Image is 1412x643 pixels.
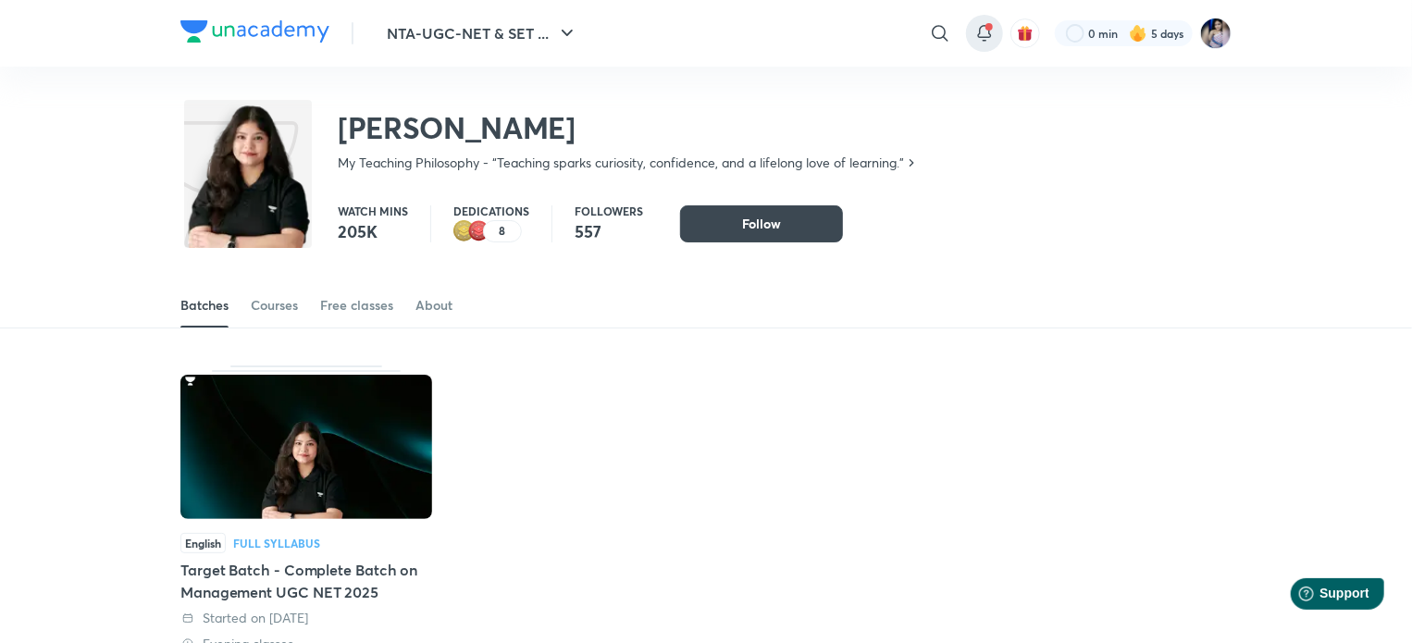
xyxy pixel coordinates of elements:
iframe: Help widget launcher [1247,571,1392,623]
p: Followers [575,205,643,216]
a: Company Logo [180,20,329,47]
div: About [415,296,452,315]
img: class [184,104,312,283]
img: Thumbnail [180,375,432,519]
p: Watch mins [338,205,408,216]
div: Target Batch - Complete Batch on Management UGC NET 2025 [180,559,432,603]
div: Full Syllabus [233,538,320,549]
img: avatar [1017,25,1034,42]
img: streak [1129,24,1147,43]
p: Dedications [453,205,529,216]
a: Free classes [320,283,393,328]
img: educator badge1 [468,220,490,242]
h2: [PERSON_NAME] [338,109,919,146]
p: 205K [338,220,408,242]
div: Started on 20 Aug 2025 [180,609,432,627]
span: English [180,533,226,553]
img: Tanya Gautam [1200,18,1232,49]
a: Courses [251,283,298,328]
div: Free classes [320,296,393,315]
p: 557 [575,220,643,242]
span: Follow [742,215,781,233]
p: My Teaching Philosophy - “Teaching sparks curiosity, confidence, and a lifelong love of learning.” [338,154,904,172]
button: NTA-UGC-NET & SET ... [376,15,589,52]
button: avatar [1010,19,1040,48]
button: Follow [680,205,843,242]
div: Batches [180,296,229,315]
img: Company Logo [180,20,329,43]
a: About [415,283,452,328]
p: 8 [500,225,506,238]
div: Courses [251,296,298,315]
a: Batches [180,283,229,328]
img: educator badge2 [453,220,476,242]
